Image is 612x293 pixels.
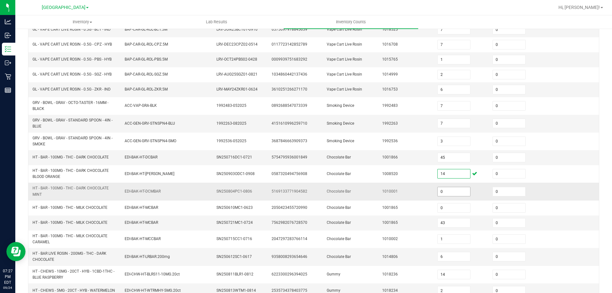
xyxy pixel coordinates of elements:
[327,27,362,32] span: Vape Cart Live Rosin
[125,220,158,225] span: EDI-BAK-HT-MCBAR
[125,172,174,176] span: EDI-BAK-HT-[PERSON_NAME]
[125,237,161,241] span: EDI-BAK-HT-MCCBAR
[197,19,236,25] span: Lab Results
[33,234,107,244] span: HT - BAR - 100MG - THC - MILK CHOCOLATE CARAMEL
[272,288,307,293] span: 2535734378403775
[216,103,246,108] span: 1992483-052025
[272,254,307,259] span: 9358008293654646
[272,139,307,143] span: 3687846663909373
[382,27,398,32] span: 1018525
[33,205,107,210] span: HT - BAR - 100MG - THC - MILK CHOCOLATE
[327,172,351,176] span: Chocolate Bar
[216,155,252,159] span: SN250716DC1-0721
[33,27,111,32] span: GL - VAPE CART LIVE ROSIN - 0.5G - BCT - IND
[216,139,246,143] span: 1992536-052025
[272,103,307,108] span: 0892688547073339
[33,57,112,62] span: GL - VAPE CART LIVE ROSIN - 0.5G - PBS - HYB
[216,57,257,62] span: LRV-OCT24PBS02-0428
[125,27,167,32] span: BAP-CAR-GL-ROL-BCT.5M
[327,254,351,259] span: Chocolate Bar
[125,254,170,259] span: EDI-BAK-HT-LRBAR.200mg
[382,139,398,143] span: 1992536
[125,288,181,293] span: EDI-CHW-HT-WTRMHY-5MG.20ct
[382,57,398,62] span: 1015765
[327,103,354,108] span: Smoking Device
[327,237,351,241] span: Chocolate Bar
[382,121,398,126] span: 1992263
[272,42,307,47] span: 0117723142852789
[33,288,115,293] span: HT - CHEWS - 5MG - 20CT - HYB - WATERMELON
[382,189,398,194] span: 1010001
[216,237,252,241] span: SN250715CC1-0716
[272,27,307,32] span: 6575697978845659
[272,87,307,92] span: 3610251266271170
[125,87,168,92] span: BAP-CAR-GL-ROL-ZKR.5M
[272,172,307,176] span: 0587320494756908
[382,42,398,47] span: 1016708
[272,220,307,225] span: 7562982076728570
[216,272,253,276] span: SN250811BLR1-0812
[3,285,12,290] p: 09/24
[327,155,351,159] span: Chocolate Bar
[382,254,398,259] span: 1014806
[33,155,109,159] span: HT - BAR - 100MG - THC - DARK CHOCOLATE
[272,189,307,194] span: 5169133771904582
[272,272,307,276] span: 6223300296394025
[327,288,340,293] span: Gummy
[382,87,398,92] span: 1016753
[382,237,398,241] span: 1010002
[125,139,176,143] span: ACC-GEN-GRV-STNSPN4-SMO
[125,121,175,126] span: ACC-GEN-GRV-STNSPN4-BLU
[33,72,112,77] span: GL - VAPE CART LIVE ROSIN - 0.5G - SGZ - HYB
[216,288,256,293] span: SN250813WTM1-0814
[382,103,398,108] span: 1992483
[125,72,168,77] span: BAP-CAR-GL-ROL-SGZ.5M
[272,155,307,159] span: 5754795936001849
[125,272,180,276] span: EDI-CHW-HT-BLRS11-10MG.20ct
[327,220,351,225] span: Chocolate Bar
[33,42,112,47] span: GL - VAPE CART LIVE ROSIN - 0.5G - CPZ - HYB
[558,5,600,10] span: Hi, [PERSON_NAME]!
[15,15,149,29] a: Inventory
[327,121,354,126] span: Smoking Device
[125,205,158,210] span: EDI-BAK-HT-MCBAR
[382,288,398,293] span: 1018234
[42,5,85,10] span: [GEOGRAPHIC_DATA]
[216,121,246,126] span: 1992263-082025
[327,87,362,92] span: Vape Cart Live Rosin
[33,168,109,179] span: HT - BAR - 100MG - THC - DARK CHOCOLATE BLOOD ORANGE
[327,72,362,77] span: Vape Cart Live Rosin
[382,72,398,77] span: 1014999
[33,220,107,225] span: HT - BAR - 100MG - THC - MILK CHOCOLATE
[216,172,255,176] span: SN250903ODC1-0908
[33,100,108,111] span: GRV - BOWL - GRAV - OCTO-TASTER - 16MM - BLACK
[33,118,113,128] span: GRV - BOWL - GRAV - STANDARD SPOON - 4IN - BLUE
[216,189,252,194] span: SN250804PC1-0806
[327,19,375,25] span: Inventory Counts
[5,60,11,66] inline-svg: Outbound
[216,27,258,32] span: LRV-JUN25BCT01-0910
[125,42,168,47] span: BAP-CAR-GL-ROL-CPZ.5M
[5,32,11,39] inline-svg: Inbound
[216,87,258,92] span: LRV-MAY24ZKR01-0624
[272,72,307,77] span: 1034860442137436
[33,136,113,146] span: GRV - BOWL - GRAV - STANDARD SPOON - 4IN - SMOKE
[382,272,398,276] span: 1018236
[382,220,398,225] span: 1001865
[216,72,258,77] span: LRV-AUG25SGZ01-0821
[3,268,12,285] p: 07:27 PM EDT
[272,57,307,62] span: 0009939751683292
[327,57,362,62] span: Vape Cart Live Rosin
[327,205,351,210] span: Chocolate Bar
[5,73,11,80] inline-svg: Retail
[6,242,25,261] iframe: Resource center
[16,19,149,25] span: Inventory
[33,251,106,262] span: HT - BAR LIVE ROSIN - 200MG - THC - DARK CHOCOLATE
[327,42,362,47] span: Vape Cart Live Rosin
[125,155,157,159] span: EDI-BAK-HT-DCBAR
[272,121,307,126] span: 4151610996259710
[125,57,168,62] span: BAP-CAR-GL-ROL-PBS.5M
[125,189,161,194] span: EDI-BAK-HT-DCMBAR
[149,15,284,29] a: Lab Results
[5,46,11,52] inline-svg: Inventory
